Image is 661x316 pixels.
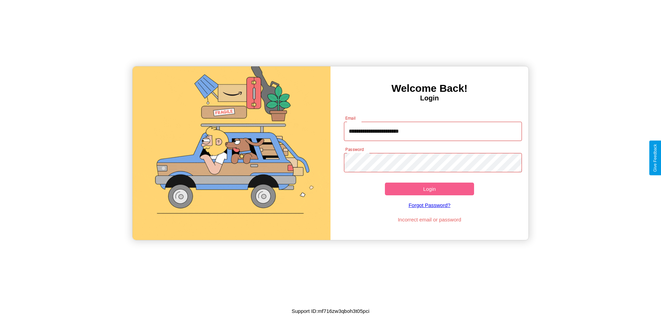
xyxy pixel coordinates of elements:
label: Password [345,146,364,152]
h3: Welcome Back! [330,83,528,94]
a: Forgot Password? [340,195,519,215]
p: Incorrect email or password [340,215,519,224]
button: Login [385,183,474,195]
div: Give Feedback [653,144,658,172]
label: Email [345,115,356,121]
p: Support ID: mf716zw3qboh3t05pci [292,306,369,316]
h4: Login [330,94,528,102]
img: gif [133,66,330,240]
